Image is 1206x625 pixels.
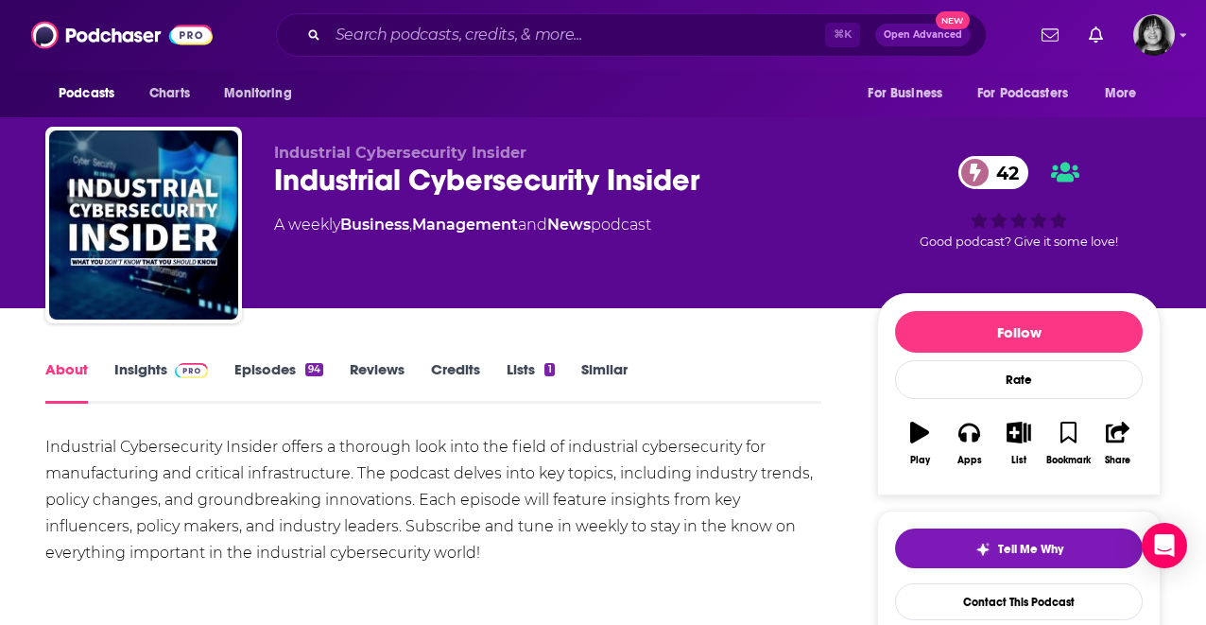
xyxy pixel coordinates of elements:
[276,13,987,57] div: Search podcasts, credits, & more...
[825,23,860,47] span: ⌘ K
[1046,455,1091,466] div: Bookmark
[305,363,323,376] div: 94
[45,76,139,112] button: open menu
[1142,523,1187,568] div: Open Intercom Messenger
[977,80,1068,107] span: For Podcasters
[895,409,944,477] button: Play
[547,216,591,234] a: News
[409,216,412,234] span: ,
[998,542,1063,557] span: Tell Me Why
[149,80,190,107] span: Charts
[581,360,628,404] a: Similar
[965,76,1095,112] button: open menu
[1043,409,1093,477] button: Bookmark
[1081,19,1111,51] a: Show notifications dropdown
[944,409,993,477] button: Apps
[994,409,1043,477] button: List
[1133,14,1175,56] img: User Profile
[45,434,821,566] div: Industrial Cybersecurity Insider offers a thorough look into the field of industrial cybersecurit...
[1105,80,1137,107] span: More
[1133,14,1175,56] button: Show profile menu
[234,360,323,404] a: Episodes94
[1034,19,1066,51] a: Show notifications dropdown
[412,216,518,234] a: Management
[868,80,942,107] span: For Business
[175,363,208,378] img: Podchaser Pro
[895,529,1143,568] button: tell me why sparkleTell Me Why
[340,216,409,234] a: Business
[957,455,982,466] div: Apps
[49,130,238,320] img: Industrial Cybersecurity Insider
[1094,409,1143,477] button: Share
[31,17,213,53] img: Podchaser - Follow, Share and Rate Podcasts
[920,234,1118,249] span: Good podcast? Give it some love!
[1011,455,1026,466] div: List
[350,360,405,404] a: Reviews
[936,11,970,29] span: New
[895,360,1143,399] div: Rate
[45,360,88,404] a: About
[875,24,971,46] button: Open AdvancedNew
[1133,14,1175,56] span: Logged in as parkdalepublicity1
[884,30,962,40] span: Open Advanced
[224,80,291,107] span: Monitoring
[431,360,480,404] a: Credits
[854,76,966,112] button: open menu
[877,144,1161,261] div: 42Good podcast? Give it some love!
[211,76,316,112] button: open menu
[958,156,1028,189] a: 42
[1105,455,1130,466] div: Share
[518,216,547,234] span: and
[507,360,554,404] a: Lists1
[910,455,930,466] div: Play
[114,360,208,404] a: InsightsPodchaser Pro
[1092,76,1161,112] button: open menu
[59,80,114,107] span: Podcasts
[137,76,201,112] a: Charts
[328,20,825,50] input: Search podcasts, credits, & more...
[895,311,1143,353] button: Follow
[895,583,1143,620] a: Contact This Podcast
[975,542,991,557] img: tell me why sparkle
[274,144,526,162] span: Industrial Cybersecurity Insider
[544,363,554,376] div: 1
[274,214,651,236] div: A weekly podcast
[977,156,1028,189] span: 42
